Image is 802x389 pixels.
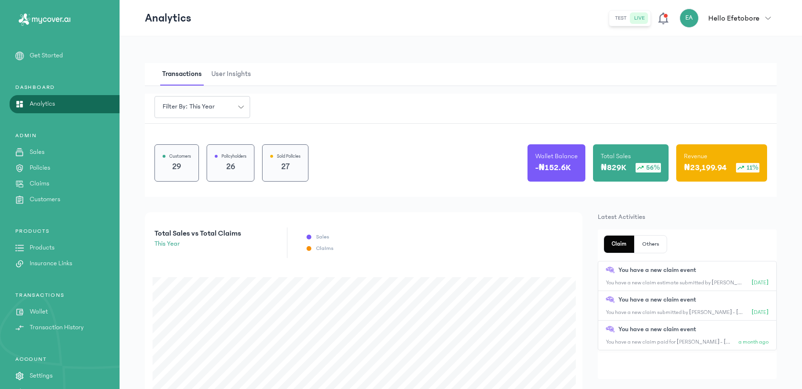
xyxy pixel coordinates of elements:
span: Filter by: this year [157,102,220,112]
p: Policyholders [221,152,246,160]
button: Claim [604,236,635,253]
button: User Insights [209,63,259,86]
div: 56% [636,163,661,173]
p: Products [30,243,55,253]
p: Total Sales vs Total Claims [154,227,241,239]
p: Analytics [30,99,55,109]
p: You have a new claim event [618,265,696,275]
p: -₦152.6K [535,161,571,174]
p: Transaction History [30,323,84,333]
p: You have a new claim paid for [PERSON_NAME] - [EMAIL_ADDRESS][DOMAIN_NAME]. [606,338,731,346]
button: EAHello Efetobore [680,9,777,28]
button: live [630,12,648,24]
div: EA [680,9,699,28]
p: Sales [316,233,329,241]
span: Transactions [160,63,204,86]
p: Analytics [145,11,191,26]
p: Customers [169,152,191,160]
p: ₦829K [601,161,626,174]
p: Sold Policies [277,152,300,160]
p: Get Started [30,51,63,61]
p: Insurance Links [30,259,72,269]
div: 11% [736,163,759,173]
button: test [611,12,630,24]
p: Hello Efetobore [708,12,759,24]
p: 27 [270,160,300,173]
p: You have a new claim event [618,324,696,335]
p: You have a new claim event [618,295,696,305]
p: Latest Activities [598,212,777,222]
p: 26 [215,160,246,173]
button: Transactions [160,63,209,86]
p: Wallet [30,307,48,317]
p: a month ago [738,338,769,346]
p: Claims [316,245,333,252]
p: [DATE] [752,279,769,287]
p: this year [154,239,241,249]
p: [DATE] [752,309,769,316]
p: Settings [30,371,53,381]
p: Wallet Balance [535,151,578,161]
p: Customers [30,194,60,205]
p: 29 [163,160,191,173]
p: Revenue [684,151,707,161]
p: Sales [30,147,44,157]
p: Claims [30,179,49,189]
p: Policies [30,163,50,173]
p: You have a new claim submitted by [PERSON_NAME] - [PERSON_NAME][EMAIL_ADDRESS][DOMAIN_NAME]. [606,309,744,316]
p: ₦23,199.94 [684,161,726,174]
button: Filter by: this year [154,96,250,118]
span: User Insights [209,63,253,86]
p: Total Sales [601,151,631,161]
button: Others [635,236,667,253]
p: You have a new claim estimate submitted by [PERSON_NAME] - [PERSON_NAME][EMAIL_ADDRESS][DOMAIN_NA... [606,279,744,287]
